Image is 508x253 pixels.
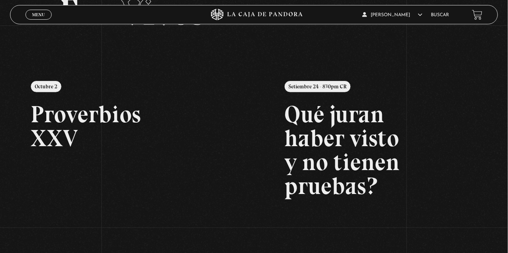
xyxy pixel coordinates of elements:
[362,13,422,17] span: [PERSON_NAME]
[32,12,45,17] span: Menu
[30,19,48,24] span: Cerrar
[472,10,483,20] a: View your shopping cart
[431,13,449,17] a: Buscar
